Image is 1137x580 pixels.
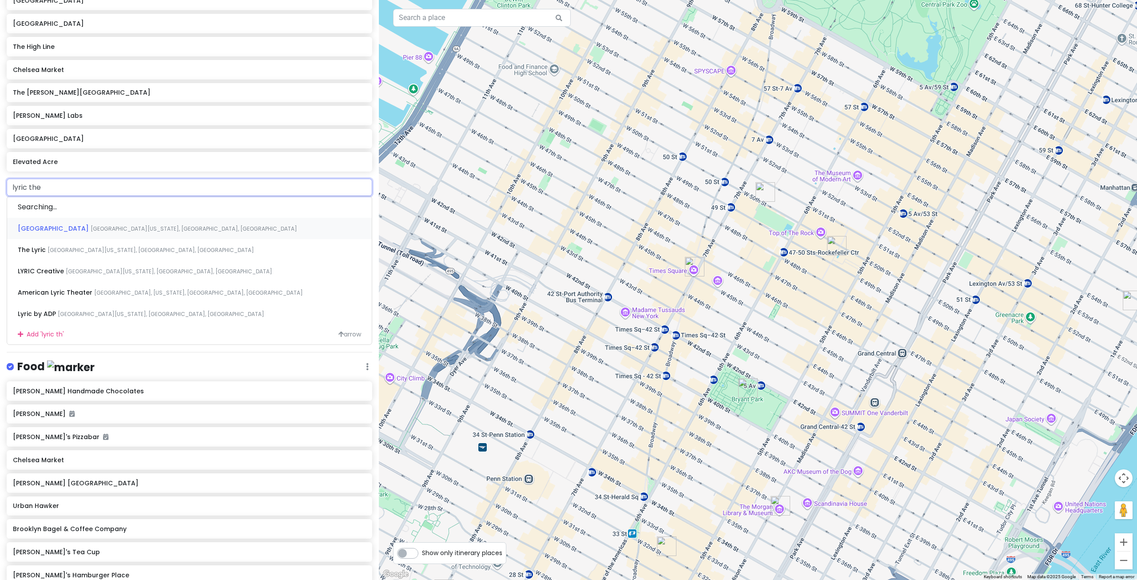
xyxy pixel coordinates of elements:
span: American Lyric Theater [18,288,94,297]
h6: [GEOGRAPHIC_DATA] [13,135,366,143]
div: Searching... [7,196,372,218]
h6: Brooklyn Bagel & Coffee Company [13,525,366,533]
h6: [GEOGRAPHIC_DATA] [13,20,366,28]
h4: Food [17,360,95,374]
span: The Lyric [18,245,48,254]
span: Lyric by ADP [18,309,58,318]
a: Report a map error [1099,574,1134,579]
h6: [PERSON_NAME]'s Hamburger Place [13,571,366,579]
h6: [PERSON_NAME]'s Pizzabar [13,433,366,441]
span: Map data ©2025 Google [1027,574,1076,579]
div: Bryant Park [738,378,758,398]
span: [GEOGRAPHIC_DATA][US_STATE], [GEOGRAPHIC_DATA], [GEOGRAPHIC_DATA] [48,246,254,254]
i: Added to itinerary [69,411,75,417]
span: arrow [338,329,361,339]
div: Koreatown [657,536,676,556]
button: Drag Pegman onto the map to open Street View [1115,501,1133,519]
a: Terms [1081,574,1093,579]
button: Zoom in [1115,533,1133,551]
input: Search a place [393,9,571,27]
div: Rockefeller Center [827,236,847,256]
a: Open this area in Google Maps (opens a new window) [381,568,410,580]
h6: [PERSON_NAME] Labs [13,112,366,120]
span: Show only itinerary places [422,548,502,558]
h6: [PERSON_NAME]'s Tea Cup [13,548,366,556]
h6: Elevated Acre [13,158,366,166]
img: Google [381,568,410,580]
h6: [PERSON_NAME] Handmade Chocolates [13,387,366,395]
button: Keyboard shortcuts [984,574,1022,580]
img: marker [47,360,95,374]
span: [GEOGRAPHIC_DATA] [18,224,91,233]
h6: Chelsea Market [13,456,366,464]
i: Added to itinerary [103,434,108,440]
h6: [PERSON_NAME] [13,410,366,418]
span: LYRIC Creative [18,267,66,276]
span: [GEOGRAPHIC_DATA][US_STATE], [GEOGRAPHIC_DATA], [GEOGRAPHIC_DATA] [58,310,264,318]
div: The Morgan Library & Museum [771,496,790,516]
div: Add ' lyric th ' [7,324,372,344]
h6: Chelsea Market [13,66,366,74]
h6: The High Line [13,43,366,51]
h6: Urban Hawker [13,502,366,510]
span: [GEOGRAPHIC_DATA][US_STATE], [GEOGRAPHIC_DATA], [GEOGRAPHIC_DATA] [66,268,272,275]
h6: [PERSON_NAME] [GEOGRAPHIC_DATA] [13,479,366,487]
input: + Add place or address [7,179,372,196]
button: Map camera controls [1115,469,1133,487]
span: [GEOGRAPHIC_DATA][US_STATE], [GEOGRAPHIC_DATA], [GEOGRAPHIC_DATA] [91,225,297,232]
div: Urban Hawker [755,182,775,202]
button: Zoom out [1115,552,1133,569]
div: Times Square [685,257,704,276]
h6: The [PERSON_NAME][GEOGRAPHIC_DATA] [13,88,366,96]
span: [GEOGRAPHIC_DATA], [US_STATE], [GEOGRAPHIC_DATA], [GEOGRAPHIC_DATA] [94,289,303,296]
